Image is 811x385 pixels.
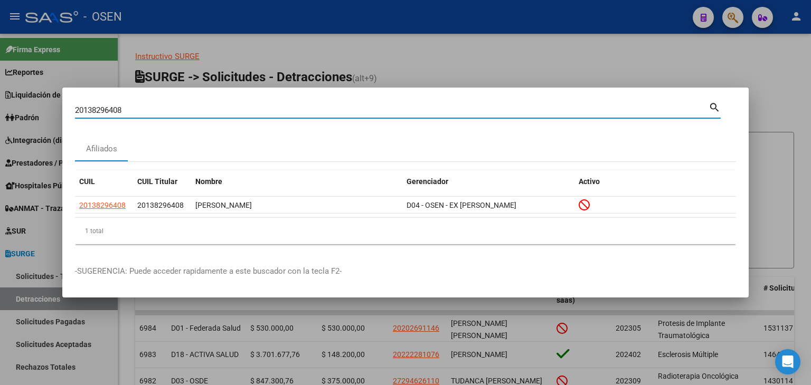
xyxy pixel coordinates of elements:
[402,170,574,193] datatable-header-cell: Gerenciador
[191,170,402,193] datatable-header-cell: Nombre
[579,177,600,186] span: Activo
[775,349,800,374] div: Open Intercom Messenger
[75,218,736,244] div: 1 total
[75,265,736,277] p: -SUGERENCIA: Puede acceder rapidamente a este buscador con la tecla F2-
[709,100,721,113] mat-icon: search
[574,170,736,193] datatable-header-cell: Activo
[79,201,126,209] span: 20138296408
[137,201,184,209] span: 20138296408
[407,177,448,186] span: Gerenciador
[75,170,133,193] datatable-header-cell: CUIL
[195,177,222,186] span: Nombre
[133,170,191,193] datatable-header-cell: CUIL Titular
[137,177,177,186] span: CUIL Titular
[79,177,95,186] span: CUIL
[407,201,516,209] span: D04 - OSEN - EX [PERSON_NAME]
[195,199,398,211] div: [PERSON_NAME]
[86,143,117,155] div: Afiliados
